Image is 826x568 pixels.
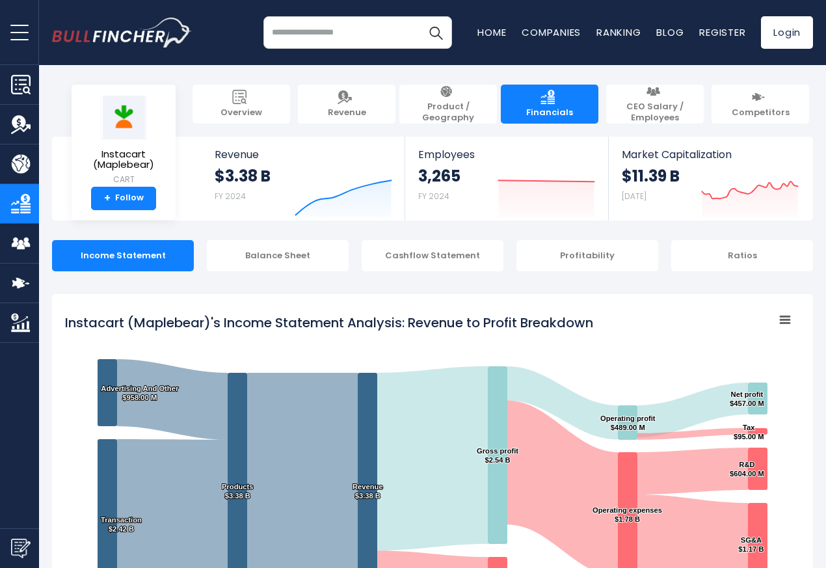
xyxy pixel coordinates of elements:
a: Product / Geography [399,85,497,124]
a: Home [477,25,506,39]
span: Overview [220,107,262,118]
text: SG&A $1.17 B [738,536,764,553]
div: Balance Sheet [207,240,349,271]
text: Operating profit $489.00 M [600,414,656,431]
text: Operating expenses $1.78 B [593,506,662,523]
text: Products $3.38 B [222,483,254,500]
span: Financials [526,107,573,118]
span: Revenue [215,148,392,161]
a: +Follow [91,187,156,210]
text: Gross profit $2.54 B [477,447,518,464]
a: Ranking [596,25,641,39]
text: R&D $604.00 M [730,461,764,478]
span: CEO Salary / Employees [613,101,697,124]
a: Overview [193,85,290,124]
small: FY 2024 [215,191,246,202]
small: CART [82,174,165,185]
a: Go to homepage [52,18,192,47]
text: Tax $95.00 M [734,424,764,440]
a: Competitors [712,85,809,124]
span: Employees [418,148,594,161]
div: Ratios [671,240,813,271]
span: Product / Geography [406,101,490,124]
button: Search [420,16,452,49]
span: Instacart (Maplebear) [82,149,165,170]
tspan: Instacart (Maplebear)'s Income Statement Analysis: Revenue to Profit Breakdown [65,314,593,332]
small: FY 2024 [418,191,449,202]
span: Competitors [732,107,790,118]
small: [DATE] [622,191,646,202]
a: CEO Salary / Employees [606,85,704,124]
strong: $3.38 B [215,166,271,186]
div: Cashflow Statement [362,240,503,271]
strong: $11.39 B [622,166,680,186]
span: Market Capitalization [622,148,799,161]
span: Revenue [328,107,366,118]
text: Transaction $2.42 B [101,516,142,533]
a: Instacart (Maplebear) CART [81,95,166,187]
strong: 3,265 [418,166,460,186]
img: bullfincher logo [52,18,192,47]
a: Blog [656,25,684,39]
a: Employees 3,265 FY 2024 [405,137,607,221]
a: Revenue $3.38 B FY 2024 [202,137,405,221]
strong: + [104,193,111,204]
a: Login [761,16,813,49]
a: Register [699,25,745,39]
a: Revenue [298,85,395,124]
text: Advertising And Other $958.00 M [101,385,179,401]
text: Net profit $457.00 M [730,390,764,407]
a: Market Capitalization $11.39 B [DATE] [609,137,812,221]
a: Companies [522,25,581,39]
a: Financials [501,85,598,124]
div: Income Statement [52,240,194,271]
div: Profitability [516,240,658,271]
text: Revenue $3.38 B [353,483,383,500]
